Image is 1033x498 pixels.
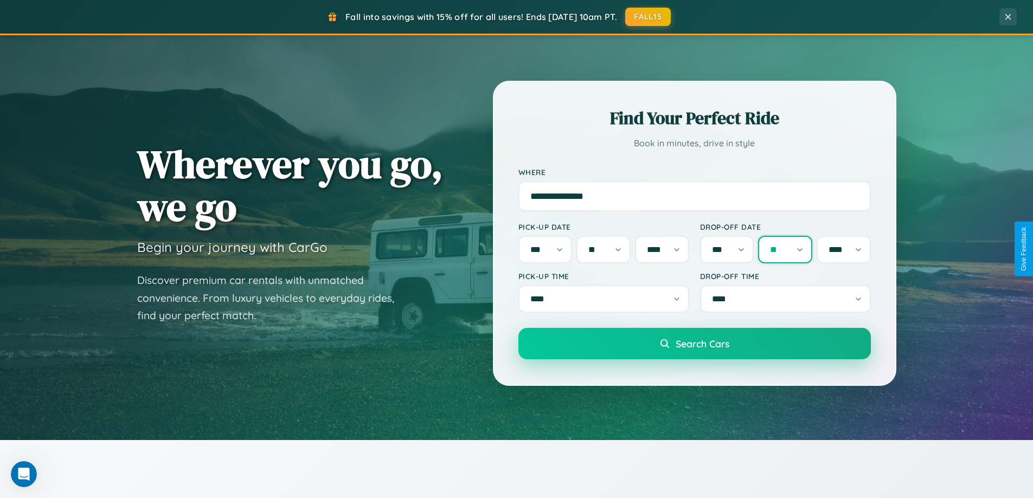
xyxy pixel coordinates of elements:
label: Where [518,167,871,177]
span: Search Cars [676,338,729,350]
h2: Find Your Perfect Ride [518,106,871,130]
span: Fall into savings with 15% off for all users! Ends [DATE] 10am PT. [345,11,617,22]
button: FALL15 [625,8,671,26]
label: Pick-up Time [518,271,689,281]
iframe: Intercom live chat [11,461,37,487]
p: Discover premium car rentals with unmatched convenience. From luxury vehicles to everyday rides, ... [137,271,408,325]
button: Search Cars [518,328,871,359]
h3: Begin your journey with CarGo [137,239,328,255]
label: Pick-up Date [518,222,689,231]
div: Give Feedback [1020,227,1028,271]
label: Drop-off Time [700,271,871,281]
h1: Wherever you go, we go [137,143,443,228]
p: Book in minutes, drive in style [518,135,871,151]
label: Drop-off Date [700,222,871,231]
